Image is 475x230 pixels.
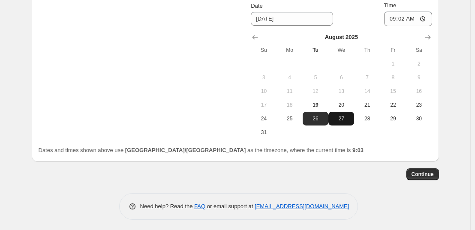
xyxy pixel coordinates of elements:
[277,112,303,125] button: Monday August 25 2025
[332,74,351,81] span: 6
[406,84,432,98] button: Saturday August 16 2025
[380,84,406,98] button: Friday August 15 2025
[251,112,277,125] button: Sunday August 24 2025
[249,31,261,43] button: Show previous month, July 2025
[194,203,205,209] a: FAQ
[251,43,277,57] th: Sunday
[332,115,351,122] span: 27
[406,43,432,57] th: Saturday
[39,147,364,153] span: Dates and times shown above use as the timezone, where the current time is
[384,2,396,9] span: Time
[380,112,406,125] button: Friday August 29 2025
[328,43,354,57] th: Wednesday
[406,98,432,112] button: Saturday August 23 2025
[254,47,273,54] span: Su
[406,71,432,84] button: Saturday August 9 2025
[384,74,403,81] span: 8
[277,71,303,84] button: Monday August 4 2025
[380,57,406,71] button: Friday August 1 2025
[406,57,432,71] button: Saturday August 2 2025
[328,98,354,112] button: Wednesday August 20 2025
[380,43,406,57] th: Friday
[409,74,428,81] span: 9
[354,98,380,112] button: Thursday August 21 2025
[380,98,406,112] button: Friday August 22 2025
[303,71,328,84] button: Tuesday August 5 2025
[254,74,273,81] span: 3
[384,47,403,54] span: Fr
[277,98,303,112] button: Monday August 18 2025
[384,60,403,67] span: 1
[277,84,303,98] button: Monday August 11 2025
[306,47,325,54] span: Tu
[251,125,277,139] button: Sunday August 31 2025
[328,84,354,98] button: Wednesday August 13 2025
[280,88,299,95] span: 11
[354,43,380,57] th: Thursday
[412,171,434,178] span: Continue
[380,71,406,84] button: Friday August 8 2025
[354,84,380,98] button: Thursday August 14 2025
[306,102,325,108] span: 19
[306,74,325,81] span: 5
[332,47,351,54] span: We
[254,129,273,136] span: 31
[303,84,328,98] button: Tuesday August 12 2025
[354,112,380,125] button: Thursday August 28 2025
[384,88,403,95] span: 15
[422,31,434,43] button: Show next month, September 2025
[140,203,195,209] span: Need help? Read the
[409,115,428,122] span: 30
[358,115,376,122] span: 28
[358,102,376,108] span: 21
[251,84,277,98] button: Sunday August 10 2025
[251,98,277,112] button: Sunday August 17 2025
[406,112,432,125] button: Saturday August 30 2025
[125,147,246,153] b: [GEOGRAPHIC_DATA]/[GEOGRAPHIC_DATA]
[409,102,428,108] span: 23
[406,168,439,180] button: Continue
[251,3,262,9] span: Date
[205,203,255,209] span: or email support at
[358,47,376,54] span: Th
[255,203,349,209] a: [EMAIL_ADDRESS][DOMAIN_NAME]
[280,47,299,54] span: Mo
[332,88,351,95] span: 13
[254,102,273,108] span: 17
[384,115,403,122] span: 29
[358,74,376,81] span: 7
[409,47,428,54] span: Sa
[303,112,328,125] button: Tuesday August 26 2025
[277,43,303,57] th: Monday
[251,71,277,84] button: Sunday August 3 2025
[409,60,428,67] span: 2
[303,43,328,57] th: Tuesday
[280,74,299,81] span: 4
[280,115,299,122] span: 25
[409,88,428,95] span: 16
[254,88,273,95] span: 10
[306,88,325,95] span: 12
[352,147,364,153] b: 9:03
[358,88,376,95] span: 14
[384,12,432,26] input: 12:00
[303,98,328,112] button: Today Tuesday August 19 2025
[251,12,333,26] input: 8/19/2025
[332,102,351,108] span: 20
[384,102,403,108] span: 22
[354,71,380,84] button: Thursday August 7 2025
[280,102,299,108] span: 18
[328,71,354,84] button: Wednesday August 6 2025
[254,115,273,122] span: 24
[306,115,325,122] span: 26
[328,112,354,125] button: Wednesday August 27 2025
